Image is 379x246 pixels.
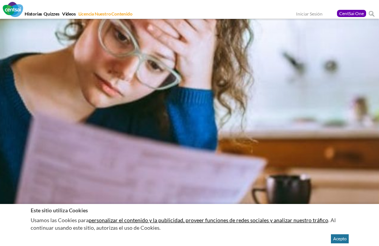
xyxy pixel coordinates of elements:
[31,215,349,233] p: Usamos las Cookies para . Al continuar usando este sitio, autorizas el uso de Cookies.
[24,11,43,19] a: Historias
[296,11,323,18] a: Iniciar Sesión
[43,11,60,19] a: Quizzes
[31,207,349,214] h2: Este sitio utiliza Cookies
[61,11,76,19] a: Videos
[331,234,349,243] button: Acepto
[78,11,133,19] a: Licencia Nuestro Contenido
[3,2,23,17] img: CentSai
[337,10,366,17] a: CentSai One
